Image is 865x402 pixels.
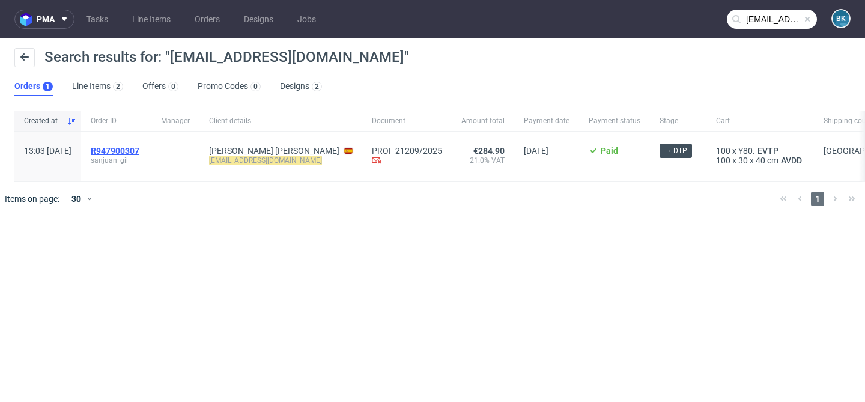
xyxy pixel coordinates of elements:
[44,49,409,65] span: Search results for: "[EMAIL_ADDRESS][DOMAIN_NAME]"
[755,146,781,156] a: EVTP
[91,146,139,156] span: R947900307
[91,156,142,165] span: sanjuan_gil
[589,116,640,126] span: Payment status
[24,116,62,126] span: Created at
[171,82,175,91] div: 0
[716,156,804,165] div: x
[187,10,227,29] a: Orders
[14,10,74,29] button: pma
[716,156,730,165] span: 100
[716,146,804,156] div: x
[253,82,258,91] div: 0
[91,116,142,126] span: Order ID
[116,82,120,91] div: 2
[79,10,115,29] a: Tasks
[72,77,123,96] a: Line Items2
[198,77,261,96] a: Promo Codes0
[778,156,804,165] a: AVDD
[524,116,569,126] span: Payment date
[5,193,59,205] span: Items on page:
[811,192,824,206] span: 1
[20,13,37,26] img: logo
[461,156,505,165] span: 21.0% VAT
[209,156,322,165] mark: [EMAIL_ADDRESS][DOMAIN_NAME]
[142,77,178,96] a: Offers0
[601,146,618,156] span: Paid
[37,15,55,23] span: pma
[91,146,142,156] a: R947900307
[14,77,53,96] a: Orders1
[161,141,190,156] div: -
[125,10,178,29] a: Line Items
[524,146,548,156] span: [DATE]
[46,82,50,91] div: 1
[290,10,323,29] a: Jobs
[161,116,190,126] span: Manager
[833,10,849,27] figcaption: BK
[716,116,804,126] span: Cart
[716,146,730,156] span: 100
[64,190,86,207] div: 30
[209,116,353,126] span: Client details
[315,82,319,91] div: 2
[372,116,442,126] span: Document
[280,77,322,96] a: Designs2
[24,146,71,156] span: 13:03 [DATE]
[237,10,281,29] a: Designs
[738,156,778,165] span: 30 x 40 cm
[738,146,755,156] span: Y80.
[660,116,697,126] span: Stage
[372,146,442,156] a: PROF 21209/2025
[473,146,505,156] span: €284.90
[461,116,505,126] span: Amount total
[664,145,687,156] span: → DTP
[209,146,339,156] a: [PERSON_NAME] [PERSON_NAME]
